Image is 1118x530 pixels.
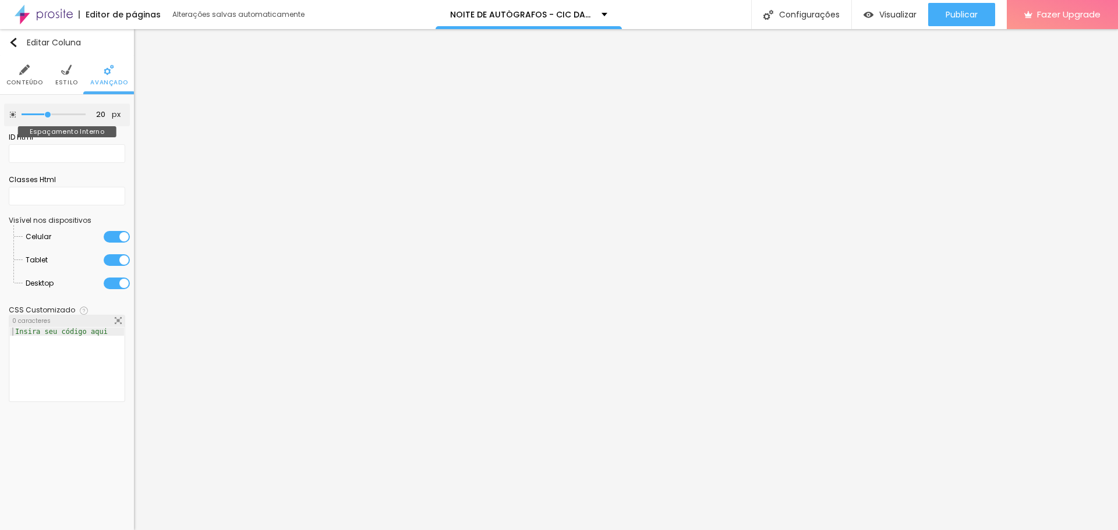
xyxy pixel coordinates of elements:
div: Visível nos dispositivos [9,217,125,224]
iframe: Editor [134,29,1118,530]
img: Icone [80,307,88,315]
span: Fazer Upgrade [1037,9,1101,19]
div: Insira seu código aqui [10,328,113,336]
div: CSS Customizado [9,307,75,314]
span: Conteúdo [6,80,43,86]
div: Alterações salvas automaticamente [172,11,306,18]
p: NOITE DE AUTÓGRAFOS - CIC DAMAS [450,10,593,19]
img: Icone [9,38,18,47]
img: Icone [61,65,72,75]
span: Publicar [946,10,978,19]
span: Desktop [26,272,54,295]
button: px [108,110,124,120]
button: Visualizar [852,3,928,26]
div: Editor de páginas [79,10,161,19]
img: Icone [763,10,773,20]
div: Editar Coluna [9,38,81,47]
span: Celular [26,225,51,248]
span: Visualizar [879,10,917,19]
img: Icone [19,65,30,75]
span: Tablet [26,248,48,272]
div: Classes Html [9,175,125,185]
img: Icone [104,65,114,75]
img: view-1.svg [864,10,873,20]
button: Publicar [928,3,995,26]
span: Avançado [90,80,128,86]
span: Estilo [55,80,78,86]
div: 0 caracteres [9,315,125,327]
div: ID Html [9,132,125,143]
img: Icone [10,112,16,118]
img: Icone [115,317,122,324]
